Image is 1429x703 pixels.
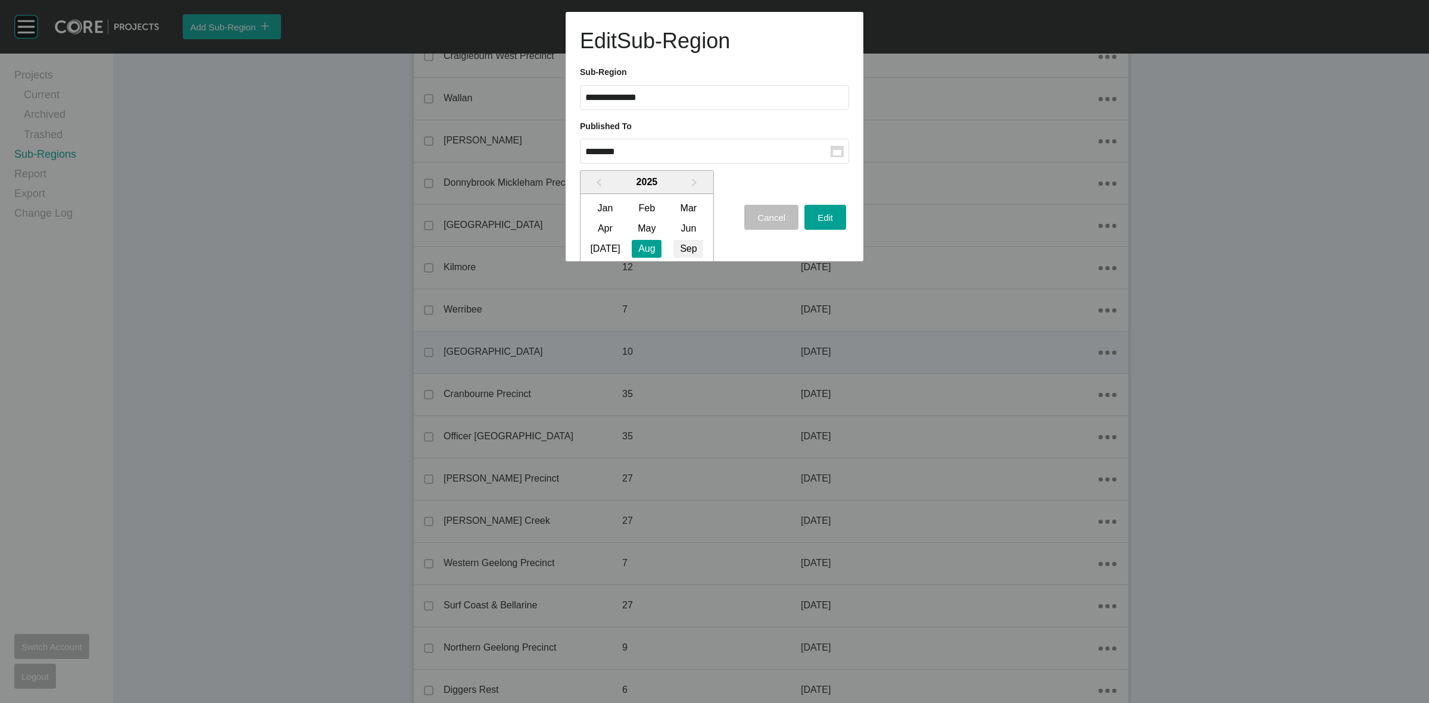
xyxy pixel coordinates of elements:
[590,220,620,238] div: Choose April 2025
[673,220,703,238] div: Choose June 2025
[584,198,709,279] div: month 2025-08
[632,260,662,278] div: Choose November 2025
[673,240,703,258] div: Choose September 2025
[588,174,607,193] button: Previous Year
[632,240,662,258] div: Choose August 2025
[804,205,846,230] button: Edit
[632,220,662,238] div: Choose May 2025
[673,260,703,278] div: Choose December 2025
[590,199,620,217] div: Choose January 2025
[744,205,798,230] button: Cancel
[580,121,632,131] label: Published To
[757,213,785,223] span: Cancel
[580,26,849,56] h1: Edit Sub-Region
[590,240,620,258] div: Choose July 2025
[580,67,627,77] label: Sub-Region
[673,199,703,217] div: Choose March 2025
[818,213,833,223] span: Edit
[686,174,705,193] button: Next Year
[632,199,662,217] div: Choose February 2025
[590,260,620,278] div: Choose October 2025
[581,171,713,194] div: 2025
